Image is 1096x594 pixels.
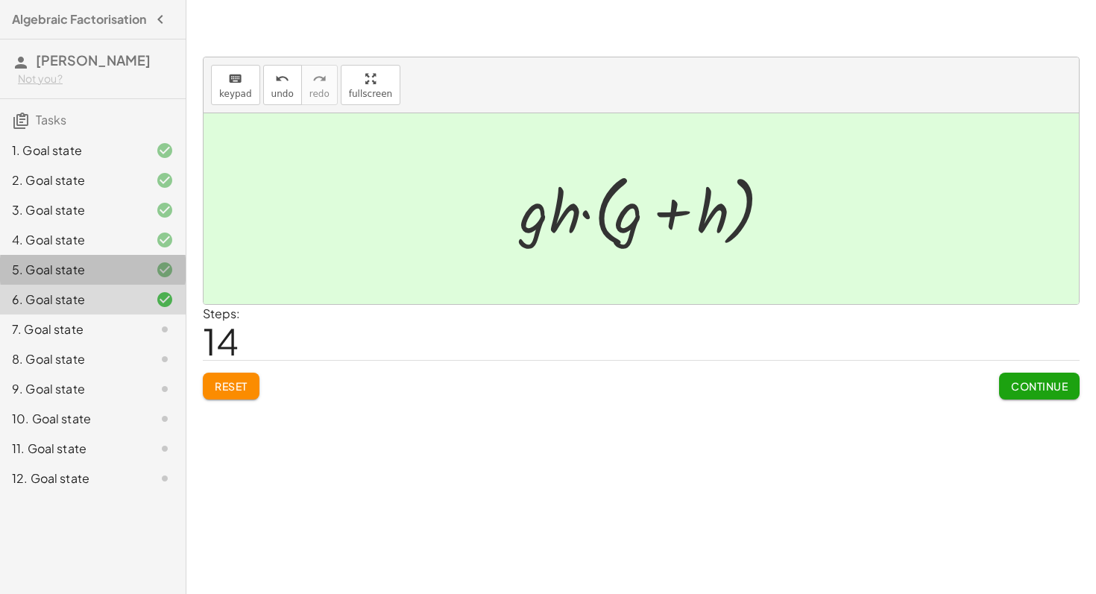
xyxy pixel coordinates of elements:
button: redoredo [301,65,338,105]
button: fullscreen [341,65,400,105]
div: 1. Goal state [12,142,132,159]
button: keyboardkeypad [211,65,260,105]
div: 11. Goal state [12,440,132,458]
i: Task not started. [156,380,174,398]
i: Task finished and correct. [156,171,174,189]
i: Task finished and correct. [156,201,174,219]
div: 6. Goal state [12,291,132,309]
h4: Algebraic Factorisation [12,10,146,28]
span: undo [271,89,294,99]
i: Task finished and correct. [156,261,174,279]
i: keyboard [228,70,242,88]
div: 10. Goal state [12,410,132,428]
div: 12. Goal state [12,470,132,487]
div: 7. Goal state [12,320,132,338]
button: Reset [203,373,259,399]
i: Task not started. [156,410,174,428]
i: undo [275,70,289,88]
div: 9. Goal state [12,380,132,398]
i: Task not started. [156,320,174,338]
i: Task finished and correct. [156,291,174,309]
div: 8. Goal state [12,350,132,368]
div: 5. Goal state [12,261,132,279]
label: Steps: [203,306,240,321]
div: 4. Goal state [12,231,132,249]
div: Not you? [18,72,174,86]
span: [PERSON_NAME] [36,51,151,69]
span: fullscreen [349,89,392,99]
div: 2. Goal state [12,171,132,189]
i: Task not started. [156,350,174,368]
i: Task finished and correct. [156,142,174,159]
span: Tasks [36,112,66,127]
div: 3. Goal state [12,201,132,219]
i: Task not started. [156,440,174,458]
i: redo [312,70,327,88]
span: redo [309,89,330,99]
span: Continue [1011,379,1068,393]
i: Task not started. [156,470,174,487]
button: Continue [999,373,1080,399]
span: 14 [203,318,239,364]
button: undoundo [263,65,302,105]
i: Task finished and correct. [156,231,174,249]
span: keypad [219,89,252,99]
span: Reset [215,379,248,393]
